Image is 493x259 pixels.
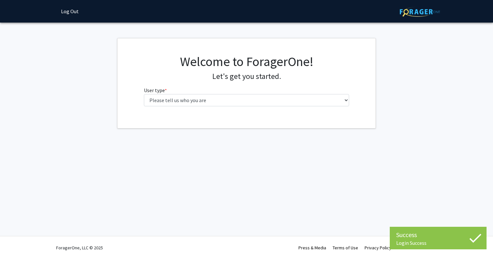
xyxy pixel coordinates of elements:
h4: Let's get you started. [144,72,349,81]
a: Terms of Use [333,245,358,251]
a: Privacy Policy [365,245,391,251]
a: Press & Media [298,245,326,251]
img: ForagerOne Logo [400,7,440,17]
h1: Welcome to ForagerOne! [144,54,349,69]
div: Success [396,230,480,240]
div: Login Success [396,240,480,246]
label: User type [144,86,167,94]
div: ForagerOne, LLC © 2025 [56,236,103,259]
